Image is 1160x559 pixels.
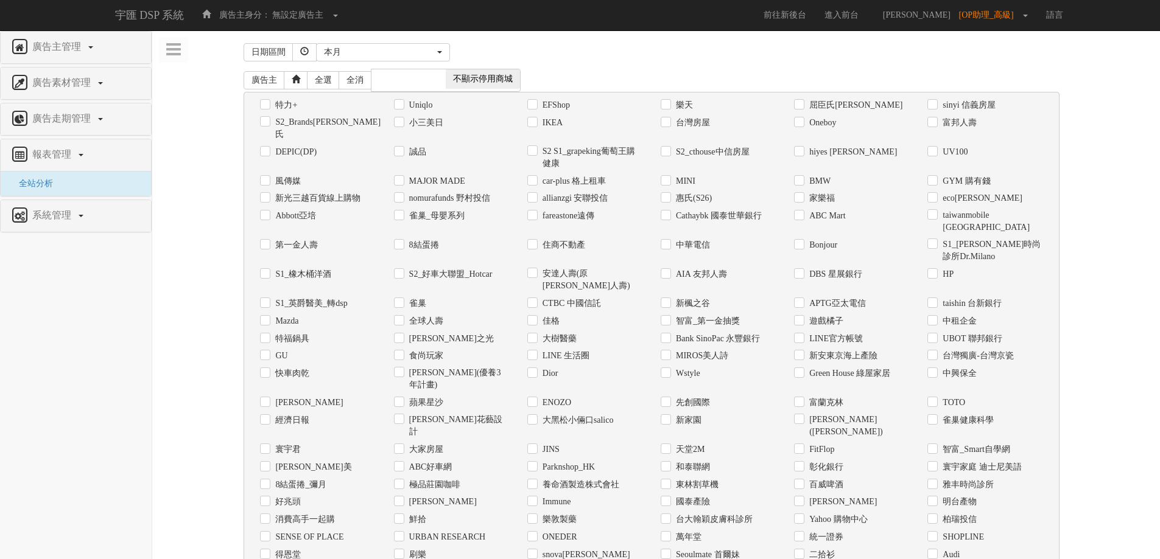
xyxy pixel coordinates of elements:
label: CTBC 中國信託 [540,297,601,310]
span: 全站分析 [10,179,53,188]
label: APTG亞太電信 [806,297,866,310]
label: [PERSON_NAME]之光 [406,333,494,345]
label: sinyi 信義房屋 [940,99,996,111]
label: 大黑松小倆口salico [540,414,614,426]
button: 本月 [316,43,450,61]
label: 台灣房屋 [673,117,710,129]
label: 安達人壽(原[PERSON_NAME]人壽) [540,268,642,292]
label: 經濟日報 [272,414,309,426]
label: JINS [540,443,560,456]
label: 佳格 [540,315,560,327]
label: 雀巢 [406,297,426,310]
label: DEPIC(DP) [272,146,317,158]
span: [OP助理_高級] [959,10,1020,19]
label: Oneboy [806,117,836,129]
label: 大樹醫藥 [540,333,577,345]
label: Bank SinoPac 永豐銀行 [673,333,760,345]
label: EFShop [540,99,570,111]
label: S1_[PERSON_NAME]時尚診所Dr.Milano [940,238,1042,263]
label: 智富_第一金抽獎 [673,315,740,327]
label: 中興保全 [940,367,977,380]
label: taishin 台新銀行 [940,297,1002,310]
a: 廣告走期管理 [10,109,142,129]
label: 蘋果星沙 [406,397,443,409]
label: [PERSON_NAME]花藝設計 [406,414,509,438]
span: 報表管理 [29,149,77,159]
label: 極品莊園咖啡 [406,479,460,491]
label: taiwanmobile [GEOGRAPHIC_DATA] [940,209,1042,234]
label: 食尚玩家 [406,350,443,362]
label: Dior [540,367,558,380]
label: FitFlop [806,443,834,456]
label: URBAN RESEARCH [406,531,486,543]
label: 消費高手一起購 [272,513,335,526]
label: MIROS美人詩 [673,350,728,362]
label: 全球人壽 [406,315,443,327]
span: 廣告主身分： [219,10,270,19]
label: AIA 友邦人壽 [673,268,727,280]
label: 百威啤酒 [806,479,843,491]
div: 本月 [324,46,435,58]
label: 寰宇君 [272,443,301,456]
label: ABC Mart [806,210,846,222]
label: ENOZO [540,397,571,409]
span: 廣告素材管理 [29,77,97,88]
label: Cathaybk 國泰世華銀行 [673,210,762,222]
label: ONEDER [540,531,577,543]
label: 統一證券 [806,531,843,543]
label: S1_橡木桶洋酒 [272,268,331,280]
a: 系統管理 [10,206,142,226]
label: 先創國際 [673,397,710,409]
label: allianzgi 安聯投信 [540,192,608,204]
span: [PERSON_NAME] [877,10,957,19]
label: IKEA [540,117,563,129]
label: 遊戲橘子 [806,315,843,327]
label: 第一金人壽 [272,239,318,251]
label: 國泰產險 [673,496,710,508]
label: car-plus 格上租車 [540,175,606,187]
label: 住商不動產 [540,239,585,251]
label: 富蘭克林 [806,397,843,409]
label: Mazda [272,315,298,327]
label: 寰宇家庭 迪士尼美語 [940,461,1022,473]
label: 新光三越百貨線上購物 [272,192,360,204]
label: 新安東京海上產險 [806,350,877,362]
label: Abbott亞培 [272,210,316,222]
label: 誠品 [406,146,426,158]
a: 廣告素材管理 [10,74,142,93]
label: 柏瑞投信 [940,513,977,526]
label: 明台產物 [940,496,977,508]
label: [PERSON_NAME] [806,496,877,508]
label: 特福鍋具 [272,333,309,345]
label: 雀巢健康科學 [940,414,994,426]
label: GYM 購有錢 [940,175,990,187]
label: HP [940,268,954,280]
span: 系統管理 [29,210,77,220]
label: 樂敦製藥 [540,513,577,526]
label: 彰化銀行 [806,461,843,473]
span: 廣告走期管理 [29,113,97,123]
label: 新家園 [673,414,701,426]
label: 大家房屋 [406,443,443,456]
label: 東林割草機 [673,479,719,491]
label: 樂天 [673,99,693,111]
label: 智富_Smart自學網 [940,443,1010,456]
label: S2_好車大聯盟_Hotcar [406,268,493,280]
label: LINE官方帳號 [806,333,863,345]
a: 全選 [307,71,340,89]
span: 廣告主管理 [29,41,87,52]
label: GU [272,350,287,362]
label: nomurafunds 野村投信 [406,192,490,204]
label: 養命酒製造株式會社 [540,479,619,491]
label: fareastone遠傳 [540,210,595,222]
label: DBS 星展銀行 [806,268,862,280]
label: LINE 生活圈 [540,350,589,362]
label: hiyes [PERSON_NAME] [806,146,897,158]
label: S2_Brands[PERSON_NAME]氏 [272,116,375,141]
label: TOTO [940,397,965,409]
label: S1_英爵醫美_轉dsp [272,297,347,310]
label: 富邦人壽 [940,117,977,129]
a: 廣告主管理 [10,38,142,57]
label: 家樂福 [806,192,835,204]
label: 惠氏(S26) [673,192,712,204]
